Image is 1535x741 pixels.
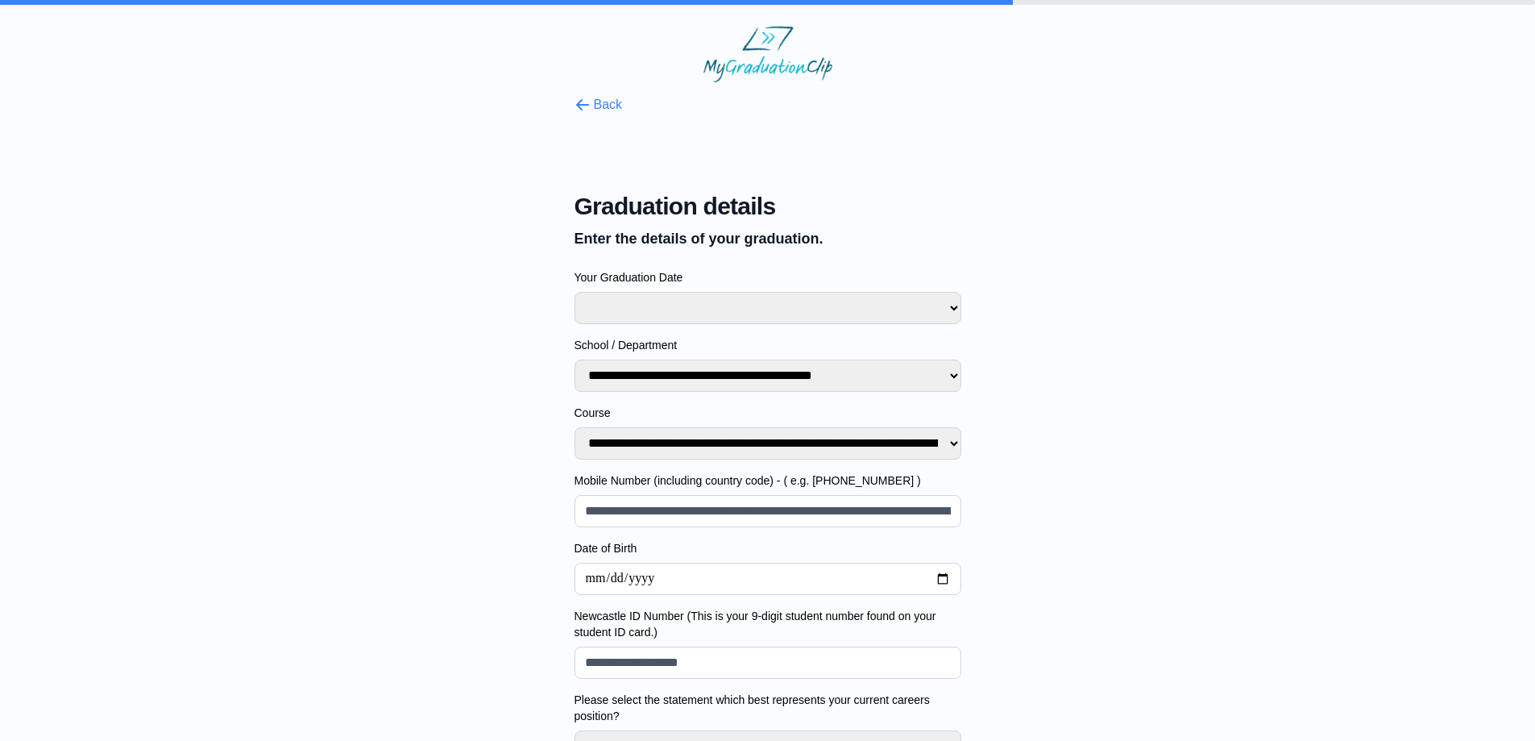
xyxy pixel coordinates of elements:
span: Graduation details [575,192,961,221]
label: School / Department [575,337,961,353]
label: Please select the statement which best represents your current careers position? [575,692,961,724]
button: Back [575,95,623,114]
p: Enter the details of your graduation. [575,227,961,250]
img: MyGraduationClip [703,26,832,82]
label: Mobile Number (including country code) - ( e.g. [PHONE_NUMBER] ) [575,472,961,489]
label: Date of Birth [575,540,961,556]
label: Course [575,405,961,421]
label: Newcastle ID Number (This is your 9-digit student number found on your student ID card.) [575,608,961,640]
label: Your Graduation Date [575,269,961,285]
